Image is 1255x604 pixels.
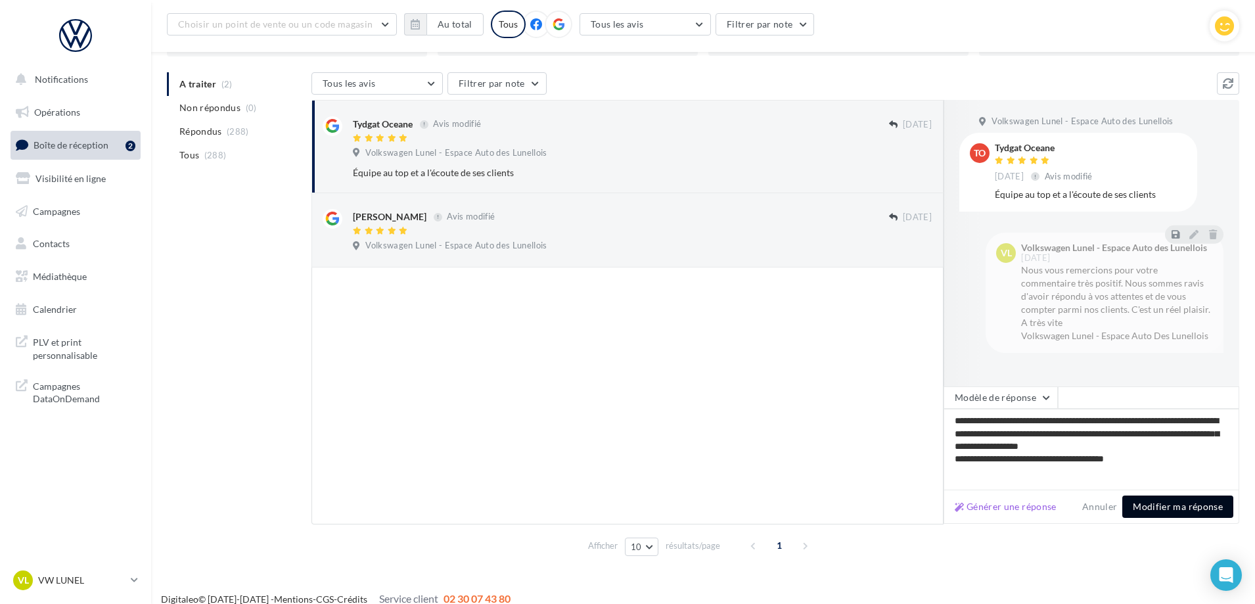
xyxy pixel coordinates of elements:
span: VL [18,574,29,587]
div: [PERSON_NAME] [353,210,426,223]
span: VL [1001,246,1012,260]
button: Modèle de réponse [944,386,1058,409]
div: Volkswagen Lunel - Espace Auto des Lunellois [1021,243,1207,252]
span: Opérations [34,106,80,118]
div: Tous [491,11,526,38]
span: Notifications [35,74,88,85]
button: Filtrer par note [716,13,815,35]
button: Générer une réponse [949,499,1062,515]
a: PLV et print personnalisable [8,328,143,367]
span: [DATE] [903,212,932,223]
span: Volkswagen Lunel - Espace Auto des Lunellois [365,240,547,252]
a: VL VW LUNEL [11,568,141,593]
div: Équipe au top et a l'écoute de ses clients [353,166,846,179]
span: Visibilité en ligne [35,173,106,184]
button: Notifications [8,66,138,93]
span: Afficher [588,540,618,552]
div: Open Intercom Messenger [1210,559,1242,591]
a: Calendrier [8,296,143,323]
span: Campagnes DataOnDemand [33,377,135,406]
a: Visibilité en ligne [8,165,143,193]
button: Au total [404,13,484,35]
button: Au total [426,13,484,35]
span: Non répondus [179,101,240,114]
div: Tydgat Oceane [353,118,413,131]
span: Médiathèque [33,271,87,282]
span: Choisir un point de vente ou un code magasin [178,18,373,30]
a: Contacts [8,230,143,258]
button: Tous les avis [311,72,443,95]
span: Tous les avis [591,18,644,30]
button: Modifier ma réponse [1122,496,1233,518]
a: Boîte de réception2 [8,131,143,159]
div: Tydgat Oceane [995,143,1095,152]
span: résultats/page [666,540,720,552]
span: [DATE] [1021,254,1050,262]
span: Boîte de réception [34,139,108,151]
button: Tous les avis [580,13,711,35]
span: 10 [631,542,642,552]
span: 1 [769,535,790,556]
span: Avis modifié [1045,171,1093,181]
p: VW LUNEL [38,574,126,587]
span: Volkswagen Lunel - Espace Auto des Lunellois [365,147,547,159]
span: Campagnes [33,205,80,216]
a: Campagnes [8,198,143,225]
div: 2 [126,141,135,151]
button: Filtrer par note [447,72,547,95]
span: Tous les avis [323,78,376,89]
span: Tous [179,149,199,162]
span: TO [974,147,986,160]
span: [DATE] [995,171,1024,183]
a: Campagnes DataOnDemand [8,372,143,411]
span: Contacts [33,238,70,249]
span: PLV et print personnalisable [33,333,135,361]
a: Opérations [8,99,143,126]
button: Annuler [1077,499,1122,515]
span: Avis modifié [433,119,481,129]
span: Calendrier [33,304,77,315]
span: Volkswagen Lunel - Espace Auto des Lunellois [992,116,1173,128]
div: Équipe au top et a l'écoute de ses clients [995,188,1187,201]
span: (0) [246,103,257,113]
span: (288) [227,126,249,137]
a: Médiathèque [8,263,143,290]
div: Nous vous remercions pour votre commentaire très positif. Nous sommes ravis d'avoir répondu à vos... [1021,264,1213,342]
span: Avis modifié [447,212,495,222]
button: Choisir un point de vente ou un code magasin [167,13,397,35]
span: Répondus [179,125,222,138]
span: (288) [204,150,227,160]
span: [DATE] [903,119,932,131]
button: 10 [625,538,658,556]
